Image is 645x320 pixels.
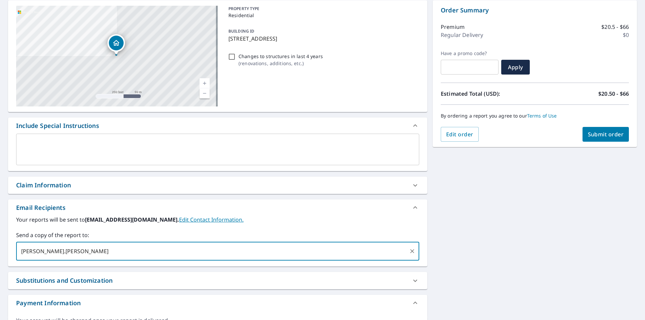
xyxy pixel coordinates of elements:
[588,131,624,138] span: Submit order
[8,177,427,194] div: Claim Information
[228,6,417,12] p: PROPERTY TYPE
[8,295,427,311] div: Payment Information
[16,121,99,130] div: Include Special Instructions
[8,272,427,289] div: Substitutions and Customization
[16,181,71,190] div: Claim Information
[441,50,499,56] label: Have a promo code?
[407,246,417,256] button: Clear
[16,299,81,308] div: Payment Information
[623,31,629,39] p: $0
[441,113,629,119] p: By ordering a report you agree to our
[441,6,629,15] p: Order Summary
[441,31,483,39] p: Regular Delivery
[16,203,66,212] div: Email Recipients
[8,118,427,134] div: Include Special Instructions
[16,231,419,239] label: Send a copy of the report to:
[598,90,629,98] p: $20.50 - $66
[239,53,323,60] p: Changes to structures in last 4 years
[179,216,244,223] a: EditContactInfo
[85,216,179,223] b: [EMAIL_ADDRESS][DOMAIN_NAME].
[601,23,629,31] p: $20.5 - $66
[200,78,210,88] a: Current Level 17, Zoom In
[200,88,210,98] a: Current Level 17, Zoom Out
[441,90,535,98] p: Estimated Total (USD):
[441,23,465,31] p: Premium
[583,127,629,142] button: Submit order
[228,12,417,19] p: Residential
[8,199,427,216] div: Email Recipients
[228,35,417,43] p: [STREET_ADDRESS]
[507,63,524,71] span: Apply
[446,131,473,138] span: Edit order
[441,127,479,142] button: Edit order
[527,112,557,119] a: Terms of Use
[501,60,530,75] button: Apply
[228,28,254,34] p: BUILDING ID
[239,60,323,67] p: ( renovations, additions, etc. )
[16,216,419,224] label: Your reports will be sent to
[16,276,113,285] div: Substitutions and Customization
[107,34,125,55] div: Dropped pin, building 1, Residential property, 9 Punchbowl Ln Jamaica, VA 23079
